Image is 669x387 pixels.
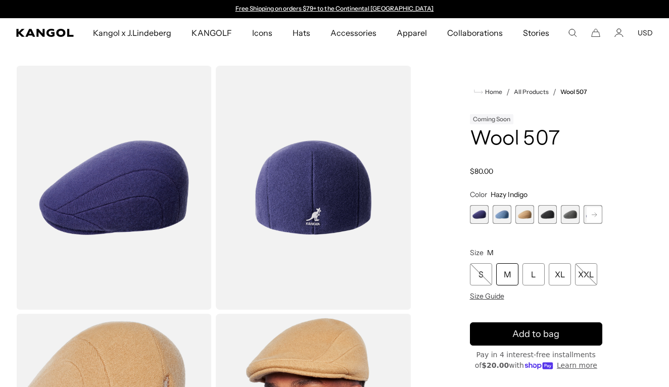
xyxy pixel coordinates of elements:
span: Add to bag [512,327,559,341]
span: Size [470,248,484,257]
button: USD [638,28,653,37]
div: 3 of 7 [515,205,534,224]
a: Hats [282,18,320,47]
a: Kangol [16,29,74,37]
span: Home [483,88,502,95]
span: Icons [252,18,272,47]
div: 5 of 7 [561,205,580,224]
a: Stories [513,18,559,47]
div: XXL [575,263,597,285]
button: Add to bag [470,322,603,346]
button: Cart [591,28,600,37]
label: Black [538,205,557,224]
a: Free Shipping on orders $79+ to the Continental [GEOGRAPHIC_DATA] [235,5,434,12]
img: color-hazy-indigo [216,66,411,310]
li: / [549,86,556,98]
a: Account [614,28,624,37]
div: XL [549,263,571,285]
div: 2 of 7 [493,205,511,224]
div: 1 of 2 [230,5,439,13]
span: $80.00 [470,167,493,176]
span: Collaborations [447,18,502,47]
span: Hazy Indigo [491,190,528,199]
a: Home [474,87,502,96]
span: Hats [293,18,310,47]
label: Dark Flannel [561,205,580,224]
span: M [487,248,494,257]
label: Denim Blue [493,205,511,224]
a: Icons [242,18,282,47]
div: Coming Soon [470,114,513,124]
img: color-hazy-indigo [16,66,212,310]
label: Hazy Indigo [470,205,489,224]
a: KANGOLF [181,18,242,47]
div: 6 of 7 [584,205,602,224]
label: Navy [584,205,602,224]
a: All Products [514,88,549,95]
div: L [522,263,545,285]
a: Accessories [320,18,387,47]
div: S [470,263,492,285]
span: Stories [523,18,549,47]
a: Kangol x J.Lindeberg [83,18,182,47]
h1: Wool 507 [470,128,603,151]
label: Camel [515,205,534,224]
span: Color [470,190,487,199]
div: 1 of 7 [470,205,489,224]
span: Kangol x J.Lindeberg [93,18,172,47]
span: Apparel [397,18,427,47]
a: Collaborations [437,18,512,47]
span: Accessories [330,18,376,47]
span: KANGOLF [192,18,231,47]
nav: breadcrumbs [470,86,603,98]
a: Wool 507 [560,88,587,95]
a: Apparel [387,18,437,47]
slideshow-component: Announcement bar [230,5,439,13]
li: / [502,86,510,98]
div: M [496,263,518,285]
summary: Search here [568,28,577,37]
div: Announcement [230,5,439,13]
div: 4 of 7 [538,205,557,224]
span: Size Guide [470,292,504,301]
